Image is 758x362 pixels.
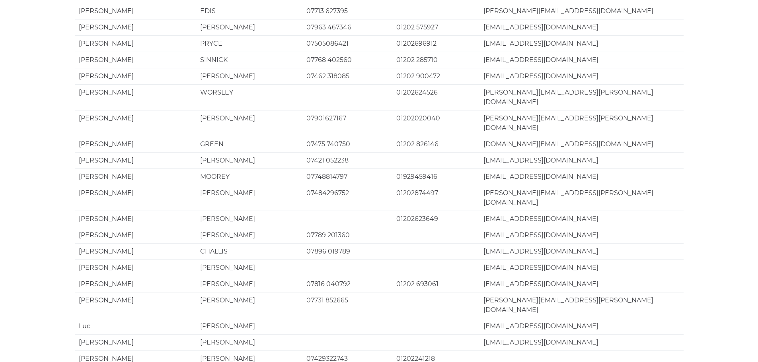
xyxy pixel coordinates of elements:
td: [PERSON_NAME] [196,152,302,168]
td: [PERSON_NAME] [75,84,196,110]
td: 01202 900472 [392,68,479,84]
td: 07896 019789 [302,243,392,259]
td: [EMAIL_ADDRESS][DOMAIN_NAME] [479,211,684,227]
td: Luc [75,318,196,334]
td: 01202623649 [392,211,479,227]
td: [PERSON_NAME] [75,136,196,152]
td: 07505086421 [302,35,392,52]
td: 07963 467346 [302,19,392,35]
td: 07731 852665 [302,292,392,318]
td: [PERSON_NAME] [196,259,302,276]
td: 07462 318085 [302,68,392,84]
td: [EMAIL_ADDRESS][DOMAIN_NAME] [479,334,684,350]
td: [EMAIL_ADDRESS][DOMAIN_NAME] [479,68,684,84]
td: 07768 402560 [302,52,392,68]
td: [PERSON_NAME] [75,243,196,259]
td: EDIS [196,3,302,19]
td: PRYCE [196,35,302,52]
td: 01202 575927 [392,19,479,35]
td: GREEN [196,136,302,152]
td: 01202 693061 [392,276,479,292]
td: [EMAIL_ADDRESS][DOMAIN_NAME] [479,35,684,52]
td: [PERSON_NAME] [75,259,196,276]
td: 01202624526 [392,84,479,110]
td: [EMAIL_ADDRESS][DOMAIN_NAME] [479,227,684,243]
td: [PERSON_NAME] [196,68,302,84]
td: [PERSON_NAME][EMAIL_ADDRESS][PERSON_NAME][DOMAIN_NAME] [479,84,684,110]
td: [PERSON_NAME][EMAIL_ADDRESS][PERSON_NAME][DOMAIN_NAME] [479,292,684,318]
td: 01929459416 [392,168,479,185]
td: [PERSON_NAME] [75,292,196,318]
td: [PERSON_NAME] [75,276,196,292]
td: [PERSON_NAME] [196,227,302,243]
td: 07748814797 [302,168,392,185]
td: 07901627167 [302,110,392,136]
td: [EMAIL_ADDRESS][DOMAIN_NAME] [479,52,684,68]
td: SINNICK [196,52,302,68]
td: 07421 052238 [302,152,392,168]
td: [PERSON_NAME] [196,292,302,318]
td: [EMAIL_ADDRESS][DOMAIN_NAME] [479,276,684,292]
td: 01202 285710 [392,52,479,68]
td: [PERSON_NAME] [75,227,196,243]
td: [PERSON_NAME] [75,52,196,68]
td: [PERSON_NAME] [75,110,196,136]
td: CHALLIS [196,243,302,259]
td: 01202 826146 [392,136,479,152]
td: [EMAIL_ADDRESS][DOMAIN_NAME] [479,259,684,276]
td: [PERSON_NAME] [75,168,196,185]
td: [PERSON_NAME] [75,211,196,227]
td: [PERSON_NAME] [75,334,196,350]
td: 01202696912 [392,35,479,52]
td: 01202874497 [392,185,479,211]
td: [PERSON_NAME] [196,19,302,35]
td: 07475 740750 [302,136,392,152]
td: [PERSON_NAME] [196,276,302,292]
td: [PERSON_NAME] [196,318,302,334]
td: [PERSON_NAME] [75,152,196,168]
td: [PERSON_NAME] [196,110,302,136]
td: [PERSON_NAME] [196,334,302,350]
td: [PERSON_NAME] [75,35,196,52]
td: [DOMAIN_NAME][EMAIL_ADDRESS][DOMAIN_NAME] [479,136,684,152]
td: 07816 040792 [302,276,392,292]
td: [PERSON_NAME] [75,185,196,211]
td: 07484296752 [302,185,392,211]
td: [EMAIL_ADDRESS][DOMAIN_NAME] [479,19,684,35]
td: [EMAIL_ADDRESS][DOMAIN_NAME] [479,168,684,185]
td: [EMAIL_ADDRESS][DOMAIN_NAME] [479,152,684,168]
td: 01202020040 [392,110,479,136]
td: [EMAIL_ADDRESS][DOMAIN_NAME] [479,243,684,259]
td: WORSLEY [196,84,302,110]
td: [PERSON_NAME][EMAIL_ADDRESS][DOMAIN_NAME] [479,3,684,19]
td: 07789 201360 [302,227,392,243]
td: [PERSON_NAME] [75,3,196,19]
td: [PERSON_NAME][EMAIL_ADDRESS][PERSON_NAME][DOMAIN_NAME] [479,185,684,211]
td: MOOREY [196,168,302,185]
td: [PERSON_NAME] [75,19,196,35]
td: [PERSON_NAME] [75,68,196,84]
td: [EMAIL_ADDRESS][DOMAIN_NAME] [479,318,684,334]
td: [PERSON_NAME] [196,185,302,211]
td: [PERSON_NAME][EMAIL_ADDRESS][PERSON_NAME][DOMAIN_NAME] [479,110,684,136]
td: [PERSON_NAME] [196,211,302,227]
td: 07713 627395 [302,3,392,19]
